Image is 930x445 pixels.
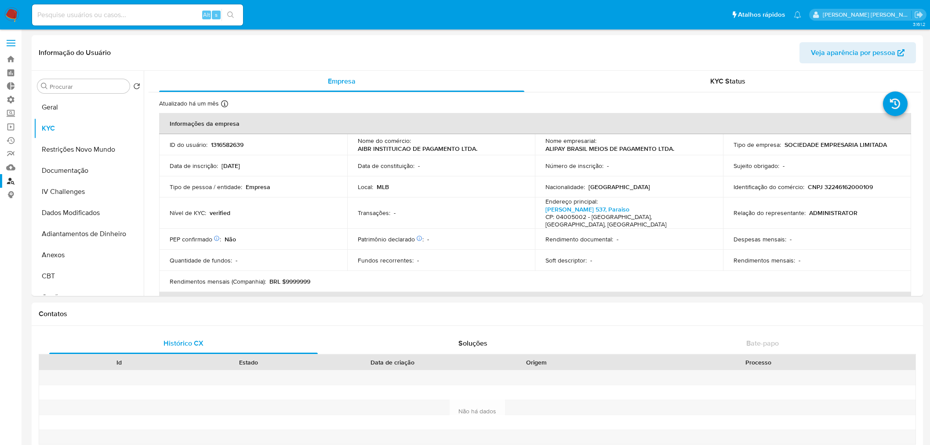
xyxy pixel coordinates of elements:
[41,83,48,90] button: Procurar
[358,145,477,153] p: AIBR INSTITUICAO DE PAGAMENTO LTDA.
[170,209,206,217] p: Nível de KYC :
[39,310,916,318] h1: Contatos
[545,256,587,264] p: Soft descriptor :
[211,141,243,149] p: 1316582639
[34,160,144,181] button: Documentação
[738,10,785,19] span: Atalhos rápidos
[34,287,144,308] button: Cartões
[478,358,595,367] div: Origem
[170,183,242,191] p: Tipo de pessoa / entidade :
[545,205,629,214] a: [PERSON_NAME] 537, Paraiso
[159,113,911,134] th: Informações da empresa
[358,256,414,264] p: Fundos recorrentes :
[246,183,270,191] p: Empresa
[710,76,745,86] span: KYC Status
[328,76,356,86] span: Empresa
[32,9,243,21] input: Pesquise usuários ou casos...
[61,358,178,367] div: Id
[358,183,373,191] p: Local :
[746,338,779,348] span: Bate-papo
[215,11,218,19] span: s
[34,266,144,287] button: CBT
[734,256,795,264] p: Rendimentos mensais :
[790,235,792,243] p: -
[203,11,210,19] span: Alt
[34,181,144,202] button: IV Challenges
[914,10,923,19] a: Sair
[427,235,429,243] p: -
[236,256,237,264] p: -
[783,162,785,170] p: -
[358,235,424,243] p: Patrimônio declarado :
[377,183,389,191] p: MLB
[545,213,709,229] h4: CP: 04005002 - [GEOGRAPHIC_DATA], [GEOGRAPHIC_DATA], [GEOGRAPHIC_DATA]
[545,137,596,145] p: Nome empresarial :
[222,162,240,170] p: [DATE]
[394,209,396,217] p: -
[458,338,487,348] span: Soluções
[590,256,592,264] p: -
[34,223,144,244] button: Adiantamentos de Dinheiro
[607,358,909,367] div: Processo
[50,83,126,91] input: Procurar
[823,11,912,19] p: sabrina.lima@mercadopago.com.br
[170,141,207,149] p: ID do usuário :
[133,83,140,92] button: Retornar ao pedido padrão
[358,162,414,170] p: Data de constituição :
[34,244,144,266] button: Anexos
[34,97,144,118] button: Geral
[418,162,420,170] p: -
[617,235,618,243] p: -
[734,235,786,243] p: Despesas mensais :
[734,183,804,191] p: Identificação do comércio :
[545,162,603,170] p: Número de inscrição :
[159,99,219,108] p: Atualizado há um mês
[358,209,390,217] p: Transações :
[225,235,236,243] p: Não
[785,141,887,149] p: SOCIEDADE EMPRESARIA LIMITADA
[734,141,781,149] p: Tipo de empresa :
[589,183,650,191] p: [GEOGRAPHIC_DATA]
[808,183,873,191] p: CNPJ 32246162000109
[319,358,465,367] div: Data de criação
[269,277,310,285] p: BRL $9999999
[358,137,411,145] p: Nome do comércio :
[734,162,779,170] p: Sujeito obrigado :
[545,197,598,205] p: Endereço principal :
[190,358,307,367] div: Estado
[34,202,144,223] button: Dados Modificados
[163,338,203,348] span: Histórico CX
[799,42,916,63] button: Veja aparência por pessoa
[417,256,419,264] p: -
[170,277,266,285] p: Rendimentos mensais (Companhia) :
[159,292,911,313] th: Detalhes de contato
[170,235,221,243] p: PEP confirmado :
[809,209,857,217] p: ADMINISTRATOR
[607,162,609,170] p: -
[34,139,144,160] button: Restrições Novo Mundo
[794,11,801,18] a: Notificações
[39,48,111,57] h1: Informação do Usuário
[734,209,806,217] p: Relação do representante :
[799,256,800,264] p: -
[34,118,144,139] button: KYC
[545,235,613,243] p: Rendimento documental :
[170,162,218,170] p: Data de inscrição :
[170,256,232,264] p: Quantidade de fundos :
[222,9,240,21] button: search-icon
[811,42,895,63] span: Veja aparência por pessoa
[545,145,674,153] p: ALIPAY BRASIL MEIOS DE PAGAMENTO LTDA.
[545,183,585,191] p: Nacionalidade :
[210,209,230,217] p: verified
